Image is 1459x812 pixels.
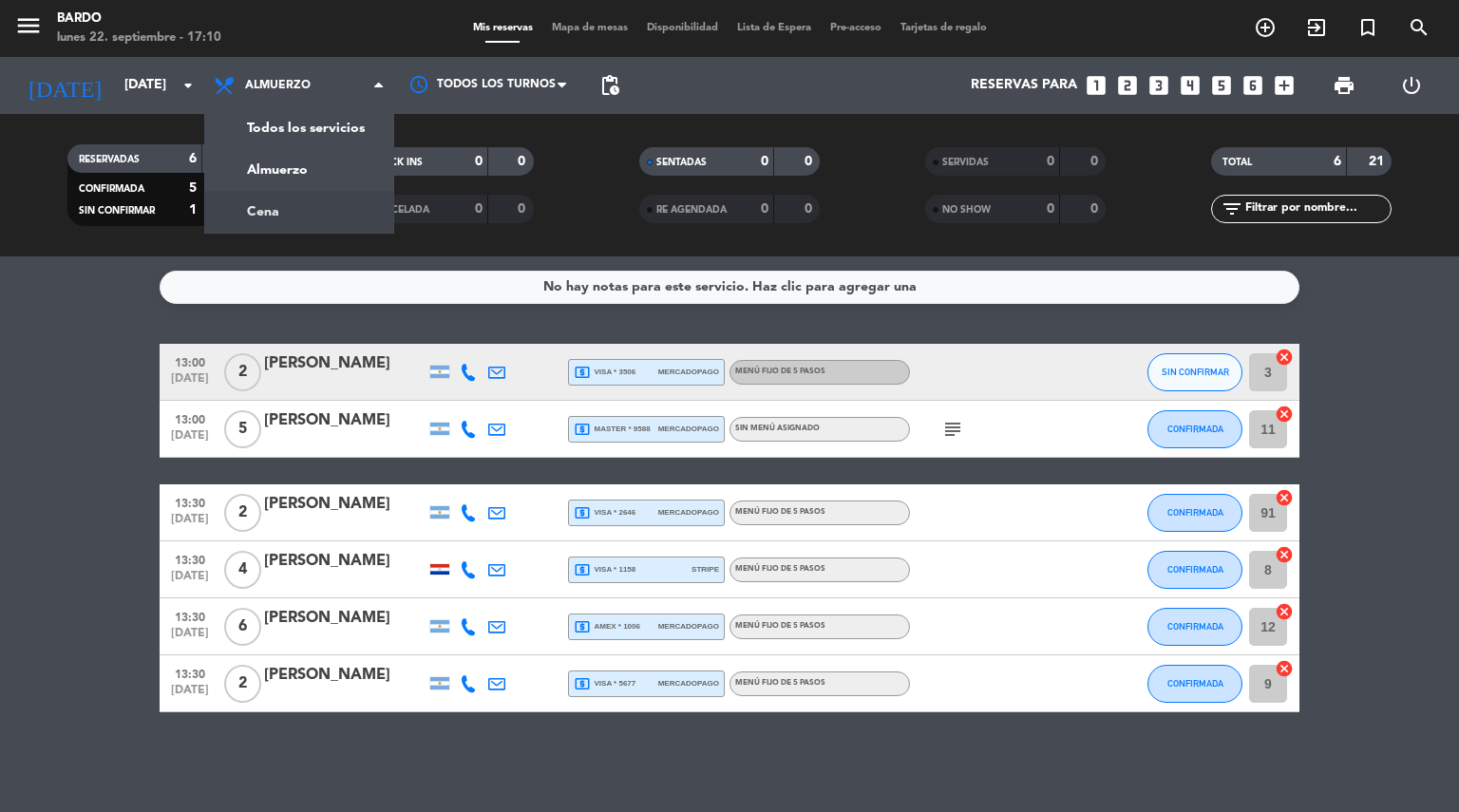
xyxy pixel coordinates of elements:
span: 13:00 [166,350,214,372]
i: [DATE] [14,65,115,106]
span: [DATE] [166,513,214,535]
i: looks_3 [1146,73,1171,98]
span: 6 [224,608,261,646]
span: RESERVADAS [79,155,140,164]
div: [PERSON_NAME] [264,492,426,517]
span: 13:30 [166,548,214,570]
button: menu [14,11,43,47]
span: mercadopago [658,677,719,689]
span: [DATE] [166,627,214,649]
span: visa * 2646 [574,504,635,521]
span: SIN CONFIRMAR [79,206,155,216]
span: CONFIRMADA [79,184,144,194]
span: Menú fijo de 5 pasos [735,679,825,687]
span: Mapa de mesas [542,23,637,33]
div: lunes 22. septiembre - 17:10 [57,28,221,47]
span: [DATE] [166,429,214,451]
span: CONFIRMADA [1167,621,1223,632]
span: CONFIRMADA [1167,424,1223,434]
i: add_box [1272,73,1297,98]
span: 2 [224,494,261,532]
span: 4 [224,551,261,589]
span: mercadopago [658,423,719,435]
i: menu [14,11,43,40]
div: No hay notas para este servicio. Haz clic para agregar una [543,276,917,298]
span: 13:00 [166,407,214,429]
i: cancel [1275,602,1294,621]
span: mercadopago [658,366,719,378]
strong: 0 [1047,202,1054,216]
span: master * 9588 [574,421,651,438]
span: Menú fijo de 5 pasos [735,565,825,573]
button: CONFIRMADA [1147,494,1242,532]
button: CONFIRMADA [1147,410,1242,448]
span: stripe [692,563,719,576]
i: cancel [1275,405,1294,424]
span: CONFIRMADA [1167,564,1223,575]
span: Menú fijo de 5 pasos [735,508,825,516]
i: arrow_drop_down [177,74,199,97]
strong: 0 [761,202,768,216]
span: CONFIRMADA [1167,678,1223,689]
a: Almuerzo [205,149,393,191]
i: looks_6 [1241,73,1265,98]
strong: 0 [805,202,816,216]
div: [PERSON_NAME] [264,549,426,574]
div: [PERSON_NAME] [264,351,426,376]
span: 2 [224,353,261,391]
strong: 0 [475,202,483,216]
i: power_settings_new [1400,74,1423,97]
i: looks_two [1115,73,1140,98]
button: CONFIRMADA [1147,608,1242,646]
i: looks_one [1084,73,1108,98]
span: Almuerzo [245,79,311,92]
span: Reservas para [971,78,1077,93]
span: 13:30 [166,491,214,513]
span: mercadopago [658,620,719,633]
strong: 1 [189,203,197,217]
span: Disponibilidad [637,23,728,33]
i: looks_5 [1209,73,1234,98]
span: CANCELADA [370,205,429,215]
span: NO SHOW [942,205,991,215]
i: filter_list [1221,198,1243,220]
i: subject [941,418,964,441]
span: Mis reservas [464,23,542,33]
strong: 0 [1047,155,1054,168]
span: Sin menú asignado [735,425,820,432]
div: [PERSON_NAME] [264,663,426,688]
i: cancel [1275,488,1294,507]
span: visa * 5677 [574,675,635,692]
span: Lista de Espera [728,23,821,33]
strong: 0 [1090,202,1102,216]
span: RE AGENDADA [656,205,727,215]
i: local_atm [574,421,591,438]
span: 2 [224,665,261,703]
strong: 0 [1090,155,1102,168]
strong: 0 [761,155,768,168]
span: 5 [224,410,261,448]
i: cancel [1275,545,1294,564]
i: add_circle_outline [1254,16,1277,39]
div: LOG OUT [1377,57,1445,114]
input: Filtrar por nombre... [1243,198,1391,219]
span: CONFIRMADA [1167,507,1223,518]
strong: 6 [1334,155,1341,168]
i: search [1408,16,1431,39]
i: cancel [1275,659,1294,678]
span: [DATE] [166,372,214,394]
i: turned_in_not [1356,16,1379,39]
strong: 0 [518,202,529,216]
button: SIN CONFIRMAR [1147,353,1242,391]
strong: 6 [189,152,197,165]
a: Cena [205,191,393,233]
span: Menú fijo de 5 pasos [735,622,825,630]
div: Bardo [57,9,221,28]
span: amex * 1006 [574,618,640,635]
i: local_atm [574,364,591,381]
strong: 0 [805,155,816,168]
i: local_atm [574,618,591,635]
span: TOTAL [1222,158,1252,167]
span: 13:30 [166,605,214,627]
span: pending_actions [598,74,621,97]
